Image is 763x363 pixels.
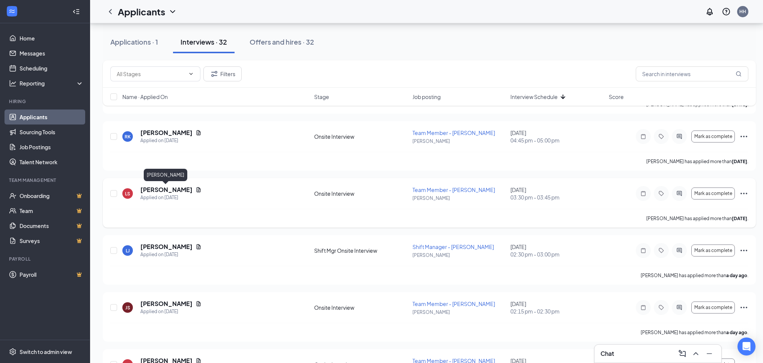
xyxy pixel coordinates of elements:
[609,93,624,100] span: Score
[412,186,495,193] span: Team Member - [PERSON_NAME]
[140,186,193,194] h5: [PERSON_NAME]
[412,252,506,258] p: [PERSON_NAME]
[736,71,742,77] svg: MagnifyingGlass
[196,244,202,250] svg: Document
[20,139,84,154] a: Job Postings
[705,349,714,358] svg: Minimize
[412,309,506,315] p: [PERSON_NAME]
[558,92,567,101] svg: ArrowDown
[510,300,604,315] div: [DATE]
[703,348,715,360] button: Minimize
[739,246,748,255] svg: Ellipses
[694,305,732,310] span: Mark as complete
[20,348,72,355] div: Switch to admin view
[412,195,506,201] p: [PERSON_NAME]
[118,5,165,18] h1: Applicants
[140,129,193,137] h5: [PERSON_NAME]
[694,134,732,139] span: Mark as complete
[20,61,84,76] a: Scheduling
[9,256,82,262] div: Payroll
[657,247,666,253] svg: Tag
[412,300,495,307] span: Team Member - [PERSON_NAME]
[510,193,604,201] span: 03:30 pm - 03:45 pm
[210,69,219,78] svg: Filter
[125,190,130,197] div: LS
[144,169,187,181] div: [PERSON_NAME]
[675,133,684,139] svg: ActiveChat
[203,66,242,81] button: Filter Filters
[678,349,687,358] svg: ComposeMessage
[125,133,131,140] div: RK
[694,191,732,196] span: Mark as complete
[412,129,495,136] span: Team Member - [PERSON_NAME]
[646,215,748,222] p: [PERSON_NAME] has applied more than .
[657,190,666,196] svg: Tag
[8,7,16,15] svg: WorkstreamLogo
[646,158,748,165] p: [PERSON_NAME] has applied more than .
[117,70,185,78] input: All Stages
[722,7,731,16] svg: QuestionInfo
[20,109,84,124] a: Applicants
[739,132,748,141] svg: Ellipses
[641,329,748,336] p: [PERSON_NAME] has applied more than .
[691,244,735,256] button: Mark as complete
[675,190,684,196] svg: ActiveChat
[140,137,202,144] div: Applied on [DATE]
[510,243,604,258] div: [DATE]
[20,124,84,139] a: Sourcing Tools
[732,159,747,164] b: [DATE]
[314,190,408,197] div: Onsite Interview
[691,301,735,313] button: Mark as complete
[196,130,202,136] svg: Document
[9,348,17,355] svg: Settings
[691,130,735,142] button: Mark as complete
[140,300,193,308] h5: [PERSON_NAME]
[196,187,202,193] svg: Document
[250,37,314,46] div: Offers and hires · 32
[196,301,202,307] svg: Document
[106,7,115,16] svg: ChevronLeft
[739,189,748,198] svg: Ellipses
[737,337,755,355] div: Open Intercom Messenger
[181,37,227,46] div: Interviews · 32
[694,248,732,253] span: Mark as complete
[72,8,80,15] svg: Collapse
[641,272,748,279] p: [PERSON_NAME] has applied more than .
[639,247,648,253] svg: Note
[510,186,604,201] div: [DATE]
[676,348,688,360] button: ComposeMessage
[639,304,648,310] svg: Note
[20,188,84,203] a: OnboardingCrown
[675,304,684,310] svg: ActiveChat
[20,218,84,233] a: DocumentsCrown
[110,37,158,46] div: Applications · 1
[691,187,735,199] button: Mark as complete
[639,133,648,139] svg: Note
[9,177,82,183] div: Team Management
[140,243,193,251] h5: [PERSON_NAME]
[600,349,614,358] h3: Chat
[739,8,746,15] div: HH
[705,7,714,16] svg: Notifications
[726,330,747,335] b: a day ago
[510,129,604,144] div: [DATE]
[314,247,408,254] div: Shift Mgr Onsite Interview
[20,79,84,87] div: Reporting
[314,304,408,311] div: Onsite Interview
[140,308,202,315] div: Applied on [DATE]
[739,303,748,312] svg: Ellipses
[510,250,604,258] span: 02:30 pm - 03:00 pm
[675,247,684,253] svg: ActiveChat
[20,233,84,248] a: SurveysCrown
[314,133,408,140] div: Onsite Interview
[20,31,84,46] a: Home
[314,93,329,100] span: Stage
[412,243,494,250] span: Shift Manager - [PERSON_NAME]
[732,216,747,221] b: [DATE]
[691,349,700,358] svg: ChevronUp
[20,267,84,282] a: PayrollCrown
[168,7,177,16] svg: ChevronDown
[126,247,130,254] div: LJ
[9,79,17,87] svg: Analysis
[510,93,558,100] span: Interview Schedule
